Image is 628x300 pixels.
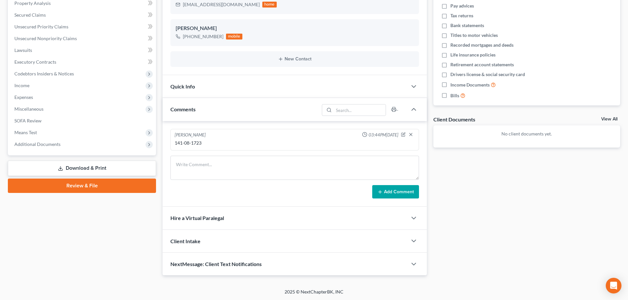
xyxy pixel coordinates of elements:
span: Bills [450,92,459,99]
span: Quick Info [170,83,195,89]
span: 03:44PM[DATE] [369,132,398,138]
span: Life insurance policies [450,52,496,58]
div: mobile [226,34,242,39]
button: New Contact [176,56,414,62]
div: Client Documents [433,116,475,123]
span: NextMessage: Client Text Notifications [170,261,262,267]
span: SOFA Review [14,118,42,123]
span: Titles to motor vehicles [450,32,498,39]
span: Unsecured Priority Claims [14,24,68,29]
span: Tax returns [450,12,473,19]
span: Pay advices [450,3,474,9]
p: No client documents yet. [439,131,615,137]
span: Comments [170,106,196,112]
span: Recorded mortgages and deeds [450,42,514,48]
span: Miscellaneous [14,106,44,112]
span: Bank statements [450,22,484,29]
span: Retirement account statements [450,61,514,68]
a: Secured Claims [9,9,156,21]
span: Additional Documents [14,141,61,147]
span: Lawsuits [14,47,32,53]
div: [EMAIL_ADDRESS][DOMAIN_NAME] [183,1,260,8]
div: [PHONE_NUMBER] [183,33,223,40]
a: Review & File [8,179,156,193]
span: Income Documents [450,82,490,88]
a: View All [601,117,618,121]
span: Unsecured Nonpriority Claims [14,36,77,41]
span: Drivers license & social security card [450,71,525,78]
span: Client Intake [170,238,201,244]
div: Open Intercom Messenger [606,278,621,293]
span: Secured Claims [14,12,46,18]
span: Hire a Virtual Paralegal [170,215,224,221]
span: Expenses [14,94,33,100]
div: [PERSON_NAME] [176,24,414,32]
a: SOFA Review [9,115,156,127]
div: [PERSON_NAME] [175,132,206,138]
span: Means Test [14,130,37,135]
input: Search... [334,104,386,116]
button: Add Comment [372,185,419,199]
span: Codebtors Insiders & Notices [14,71,74,76]
div: 141-08-1723 [175,140,415,146]
a: Lawsuits [9,44,156,56]
a: Download & Print [8,161,156,176]
span: Property Analysis [14,0,51,6]
div: home [262,2,277,8]
a: Executory Contracts [9,56,156,68]
span: Income [14,83,29,88]
a: Unsecured Priority Claims [9,21,156,33]
a: Unsecured Nonpriority Claims [9,33,156,44]
span: Executory Contracts [14,59,56,65]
